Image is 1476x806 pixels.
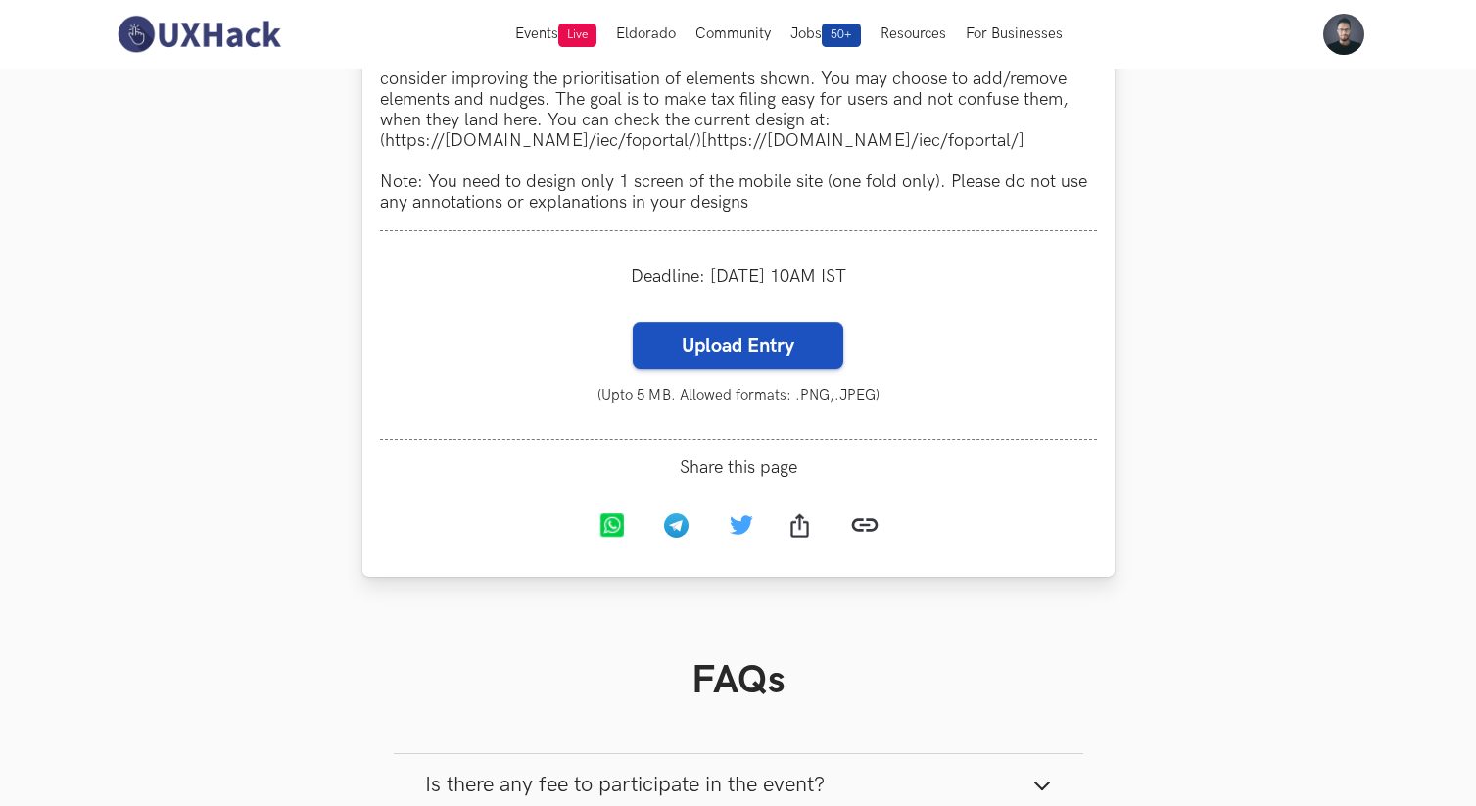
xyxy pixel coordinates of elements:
[822,24,861,47] span: 50+
[380,387,1097,403] small: (Upto 5 MB. Allowed formats: .PNG,.JPEG)
[583,498,647,557] a: Whatsapp
[647,498,712,557] a: Telegram
[394,657,1083,704] h1: FAQs
[599,513,624,538] img: Whatsapp
[633,322,843,369] label: Upload Entry
[425,772,825,798] span: Is there any fee to participate in the event?
[1323,14,1364,55] img: Your profile pic
[380,457,1097,478] span: Share this page
[558,24,596,47] span: Live
[664,513,689,538] img: Telegram
[771,498,835,557] a: Share
[112,14,286,55] img: UXHack-logo.png
[380,249,1097,305] div: Deadline: [DATE] 10AM IST
[790,513,808,538] img: Share
[835,496,894,559] a: Copy link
